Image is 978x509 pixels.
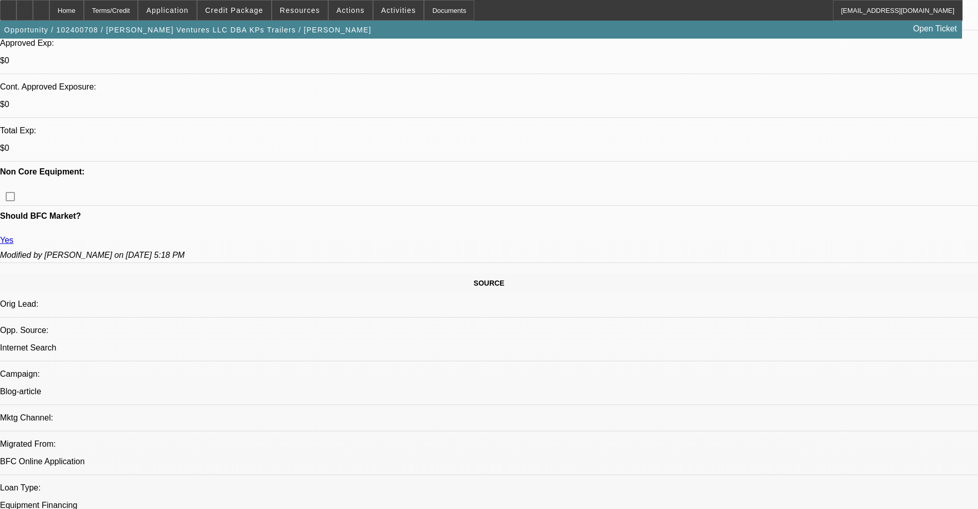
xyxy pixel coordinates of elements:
button: Resources [272,1,328,20]
span: Resources [280,6,320,14]
span: Credit Package [205,6,263,14]
button: Activities [374,1,424,20]
span: Opportunity / 102400708 / [PERSON_NAME] Ventures LLC DBA KPs Trailers / [PERSON_NAME] [4,26,371,34]
button: Application [138,1,196,20]
span: SOURCE [474,279,505,287]
button: Credit Package [198,1,271,20]
span: Activities [381,6,416,14]
a: Open Ticket [909,20,961,38]
span: Actions [336,6,365,14]
button: Actions [329,1,372,20]
span: Application [146,6,188,14]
